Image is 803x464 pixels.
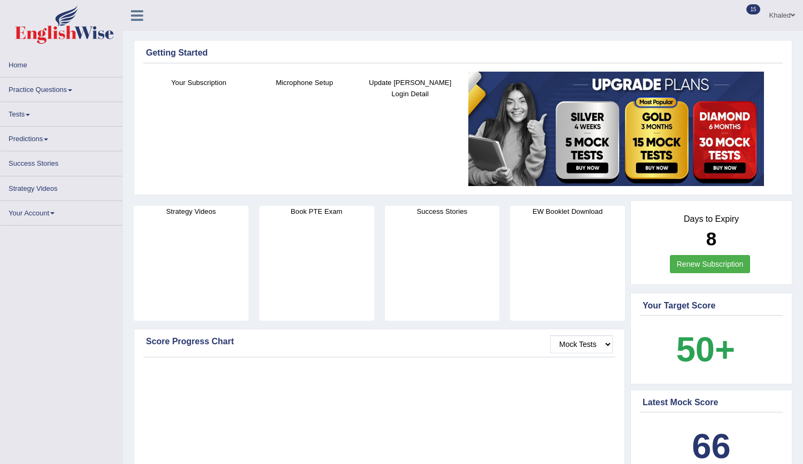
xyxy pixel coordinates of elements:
b: 50+ [676,330,735,369]
a: Tests [1,102,122,123]
div: Getting Started [146,47,780,59]
a: Home [1,53,122,74]
h4: Your Subscription [151,77,246,88]
h4: Book PTE Exam [259,206,374,217]
div: Latest Mock Score [643,396,780,409]
a: Success Stories [1,151,122,172]
div: Your Target Score [643,299,780,312]
div: Score Progress Chart [146,335,613,348]
span: 15 [746,4,760,14]
h4: Microphone Setup [257,77,352,88]
h4: Update [PERSON_NAME] Login Detail [362,77,458,99]
b: 8 [706,228,716,249]
a: Practice Questions [1,78,122,98]
h4: Days to Expiry [643,214,780,224]
img: small5.jpg [468,72,764,186]
a: Predictions [1,127,122,148]
a: Strategy Videos [1,176,122,197]
a: Your Account [1,201,122,222]
a: Renew Subscription [670,255,751,273]
h4: Success Stories [385,206,500,217]
h4: EW Booklet Download [510,206,625,217]
h4: Strategy Videos [134,206,249,217]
